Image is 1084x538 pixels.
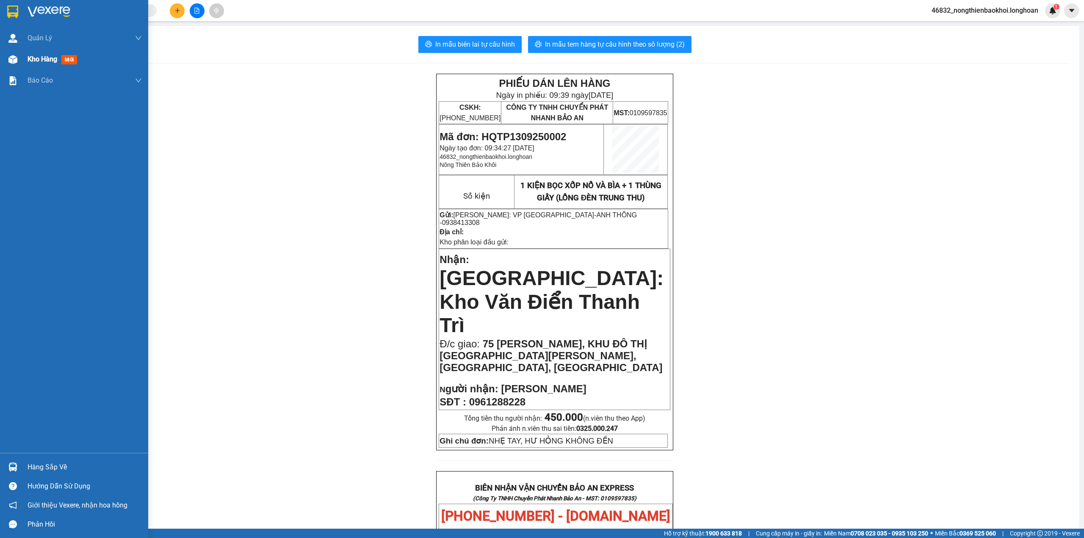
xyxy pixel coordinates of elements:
span: Nông Thiên Bảo Khôi [440,161,496,168]
img: icon-new-feature [1049,7,1056,14]
div: Phản hồi [28,518,142,531]
span: mới [61,55,77,64]
strong: PHIẾU DÁN LÊN HÀNG [60,4,171,15]
span: | [748,529,749,538]
span: 0938413308 [442,219,480,226]
span: plus [174,8,180,14]
span: Kho hàng [28,55,57,63]
span: Cung cấp máy in - giấy in: [756,529,822,538]
strong: Ghi chú đơn: [440,436,489,445]
span: Đ/c giao: [440,338,482,349]
span: aim [213,8,219,14]
span: [PHONE_NUMBER] - [DOMAIN_NAME] [441,508,670,524]
span: - [440,211,637,226]
span: Ngày tạo đơn: 09:34:27 [DATE] [440,144,534,152]
strong: MST: [614,109,629,116]
button: aim [209,3,224,18]
span: caret-down [1068,7,1076,14]
strong: PHIẾU DÁN LÊN HÀNG [499,78,610,89]
img: warehouse-icon [8,463,17,471]
strong: Gửi: [440,211,453,219]
strong: 0325.000.247 [576,424,618,433]
span: Ngày in phiếu: 09:39 ngày [496,91,613,100]
span: file-add [194,8,200,14]
span: In mẫu biên lai tự cấu hình [435,39,515,50]
span: Mã đơn: HQTP1309250002 [3,51,130,63]
span: Ngày in phiếu: 09:38 ngày [57,17,174,26]
button: printerIn mẫu biên lai tự cấu hình [418,36,522,53]
span: Hỗ trợ kỹ thuật: [664,529,742,538]
strong: N [440,385,498,394]
span: Số kiện [463,191,490,201]
span: Báo cáo [28,75,53,86]
button: plus [170,3,185,18]
button: printerIn mẫu tem hàng tự cấu hình theo số lượng (2) [528,36,691,53]
span: copyright [1037,530,1043,536]
span: printer [425,41,432,49]
span: Tổng tiền thu người nhận: [464,414,645,422]
span: question-circle [9,482,17,490]
span: notification [9,501,17,509]
span: (n.viên thu theo App) [545,414,645,422]
span: 46832_nongthienbaokhoi.longhoan [440,153,532,160]
span: 1 [1055,4,1058,10]
span: 0961288228 [469,396,525,408]
span: Miền Bắc [935,529,996,538]
button: file-add [190,3,205,18]
span: [PERSON_NAME]: VP [GEOGRAPHIC_DATA] [454,211,595,219]
span: Nhận: [440,254,469,265]
strong: CSKH: [23,29,45,36]
strong: (Công Ty TNHH Chuyển Phát Nhanh Bảo An - MST: 0109597835) [473,495,636,502]
span: NHẸ TAY, HƯ HỎNG KHÔNG ĐỀN [440,436,613,445]
span: CÔNG TY TNHH CHUYỂN PHÁT NHANH BẢO AN [506,104,608,122]
span: 1 KIỆN BỌC XỐP NỔ VÀ BÌA + 1 THÙNG GIẤY (LỒNG ĐÈN TRUNG THU) [520,181,661,202]
span: gười nhận: [445,383,498,394]
span: Giới thiệu Vexere, nhận hoa hồng [28,500,127,510]
span: [PERSON_NAME] [501,383,586,394]
span: message [9,520,17,528]
span: Phản ánh n.viên thu sai tiền: [492,424,618,433]
strong: 1900 633 818 [705,530,742,537]
strong: 450.000 [545,411,583,423]
span: ANH THÔNG - [440,211,637,226]
span: | [1002,529,1004,538]
span: Miền Nam [824,529,928,538]
span: [GEOGRAPHIC_DATA]: Kho Văn Điển Thanh Trì [440,267,664,336]
span: printer [535,41,542,49]
span: [DATE] [589,91,614,100]
span: down [135,35,142,42]
span: In mẫu tem hàng tự cấu hình theo số lượng (2) [545,39,685,50]
img: solution-icon [8,76,17,85]
span: CÔNG TY TNHH CHUYỂN PHÁT NHANH BẢO AN [67,29,169,44]
span: [PHONE_NUMBER] [3,29,64,44]
div: Hàng sắp về [28,461,142,474]
button: caret-down [1064,3,1079,18]
span: Mã đơn: HQTP1309250002 [440,131,566,142]
strong: SĐT : [440,396,466,408]
span: 0109597835 [614,109,667,116]
img: warehouse-icon [8,55,17,64]
sup: 1 [1054,4,1059,10]
span: Quản Lý [28,33,52,43]
span: ⚪️ [930,532,933,535]
strong: CSKH: [459,104,481,111]
span: Kho phân loại đầu gửi: [440,238,509,246]
strong: BIÊN NHẬN VẬN CHUYỂN BẢO AN EXPRESS [475,483,634,493]
div: Hướng dẫn sử dụng [28,480,142,493]
strong: Địa chỉ: [440,228,464,236]
strong: 0369 525 060 [960,530,996,537]
strong: 0708 023 035 - 0935 103 250 [851,530,928,537]
img: warehouse-icon [8,34,17,43]
span: 75 [PERSON_NAME], KHU ĐÔ THỊ [GEOGRAPHIC_DATA][PERSON_NAME], [GEOGRAPHIC_DATA], [GEOGRAPHIC_DATA] [440,338,662,373]
span: down [135,77,142,84]
span: [PHONE_NUMBER] [440,104,501,122]
span: 46832_nongthienbaokhoi.longhoan [925,5,1045,16]
img: logo-vxr [7,6,18,18]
